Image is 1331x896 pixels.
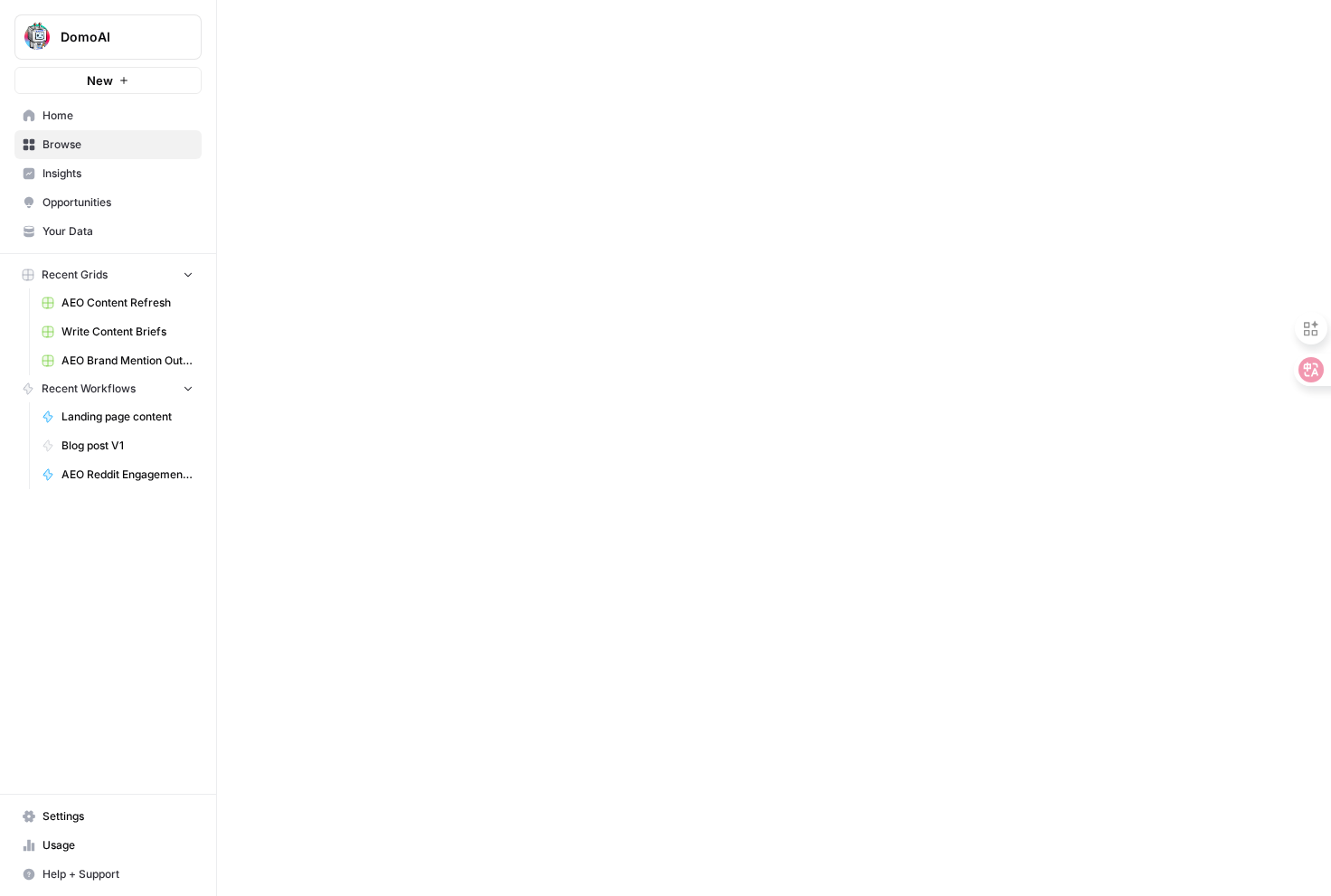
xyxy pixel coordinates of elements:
[14,101,202,130] a: Home
[61,353,194,369] span: AEO Brand Mention Outreach
[14,261,202,288] button: Recent Grids
[33,288,202,317] a: AEO Content Refresh
[42,837,194,854] span: Usage
[61,438,194,454] span: Blog post V1
[33,346,202,375] a: AEO Brand Mention Outreach
[33,460,202,489] a: AEO Reddit Engagement - Fork
[14,860,202,889] button: Help + Support
[61,28,170,46] span: DomoAI
[14,14,202,60] button: Workspace: DomoAI
[14,831,202,860] a: Usage
[61,409,194,425] span: Landing page content
[42,108,194,124] span: Home
[33,317,202,346] a: Write Content Briefs
[42,381,136,397] span: Recent Workflows
[33,431,202,460] a: Blog post V1
[14,159,202,188] a: Insights
[14,130,202,159] a: Browse
[14,802,202,831] a: Settings
[42,223,194,240] span: Your Data
[42,866,194,882] span: Help + Support
[61,324,194,340] span: Write Content Briefs
[21,21,53,53] img: DomoAI Logo
[61,467,194,483] span: AEO Reddit Engagement - Fork
[42,137,194,153] span: Browse
[42,165,194,182] span: Insights
[42,267,108,283] span: Recent Grids
[14,67,202,94] button: New
[61,295,194,311] span: AEO Content Refresh
[42,808,194,825] span: Settings
[42,194,194,211] span: Opportunities
[87,71,113,90] span: New
[14,217,202,246] a: Your Data
[14,375,202,402] button: Recent Workflows
[33,402,202,431] a: Landing page content
[14,188,202,217] a: Opportunities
